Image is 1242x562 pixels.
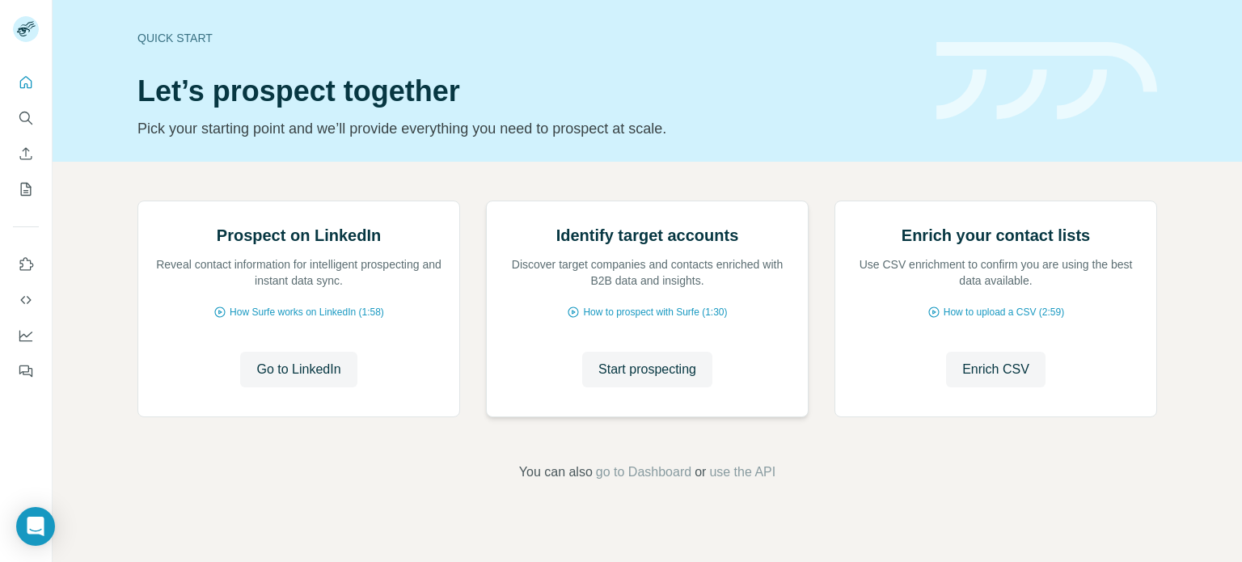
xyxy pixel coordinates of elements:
button: Go to LinkedIn [240,352,357,387]
span: How to upload a CSV (2:59) [944,305,1064,319]
button: Start prospecting [582,352,712,387]
p: Reveal contact information for intelligent prospecting and instant data sync. [154,256,443,289]
button: Enrich CSV [946,352,1046,387]
button: Feedback [13,357,39,386]
p: Use CSV enrichment to confirm you are using the best data available. [851,256,1140,289]
button: use the API [709,463,775,482]
button: Search [13,104,39,133]
h1: Let’s prospect together [137,75,917,108]
span: Go to LinkedIn [256,360,340,379]
button: Use Surfe on LinkedIn [13,250,39,279]
button: go to Dashboard [596,463,691,482]
span: Start prospecting [598,360,696,379]
button: Quick start [13,68,39,97]
button: Dashboard [13,321,39,350]
img: banner [936,42,1157,120]
span: or [695,463,706,482]
button: Use Surfe API [13,285,39,315]
button: My lists [13,175,39,204]
h2: Identify target accounts [556,224,739,247]
button: Enrich CSV [13,139,39,168]
p: Discover target companies and contacts enriched with B2B data and insights. [503,256,792,289]
div: Open Intercom Messenger [16,507,55,546]
h2: Prospect on LinkedIn [217,224,381,247]
span: You can also [519,463,593,482]
p: Pick your starting point and we’ll provide everything you need to prospect at scale. [137,117,917,140]
span: How to prospect with Surfe (1:30) [583,305,727,319]
div: Quick start [137,30,917,46]
span: How Surfe works on LinkedIn (1:58) [230,305,384,319]
h2: Enrich your contact lists [902,224,1090,247]
span: Enrich CSV [962,360,1029,379]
